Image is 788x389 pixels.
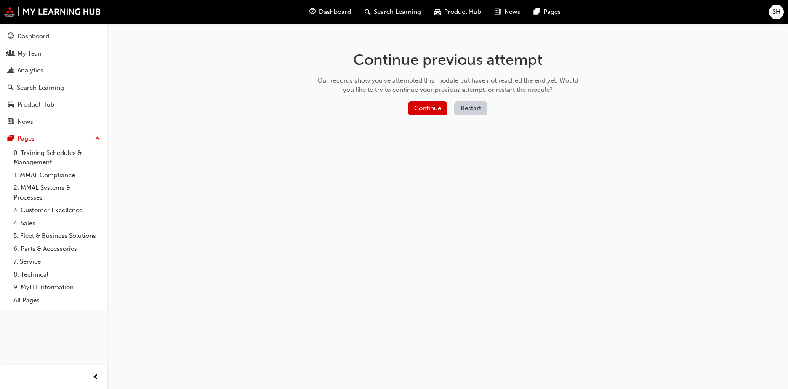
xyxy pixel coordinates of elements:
[17,134,35,144] div: Pages
[8,33,14,40] span: guage-icon
[358,3,428,21] a: search-iconSearch Learning
[3,131,104,147] button: Pages
[365,7,370,17] span: search-icon
[3,114,104,130] a: News
[3,27,104,131] button: DashboardMy TeamAnalyticsSearch LearningProduct HubNews
[3,63,104,78] a: Analytics
[314,51,581,69] h1: Continue previous attempt
[488,3,527,21] a: news-iconNews
[17,32,49,41] div: Dashboard
[504,7,520,17] span: News
[444,7,481,17] span: Product Hub
[10,229,104,242] a: 5. Fleet & Business Solutions
[319,7,351,17] span: Dashboard
[769,5,784,19] button: SH
[10,255,104,268] a: 7. Service
[10,147,104,169] a: 0. Training Schedules & Management
[8,50,14,58] span: people-icon
[10,169,104,182] a: 1. MMAL Compliance
[374,7,421,17] span: Search Learning
[3,29,104,44] a: Dashboard
[534,7,540,17] span: pages-icon
[10,181,104,204] a: 2. MMAL Systems & Processes
[8,67,14,75] span: chart-icon
[17,66,43,75] div: Analytics
[10,268,104,281] a: 8. Technical
[454,101,487,115] button: Restart
[428,3,488,21] a: car-iconProduct Hub
[17,49,44,59] div: My Team
[772,7,780,17] span: SH
[303,3,358,21] a: guage-iconDashboard
[10,294,104,307] a: All Pages
[4,6,101,17] img: mmal
[17,83,64,93] div: Search Learning
[527,3,567,21] a: pages-iconPages
[408,101,447,115] button: Continue
[434,7,441,17] span: car-icon
[93,372,99,383] span: prev-icon
[8,84,13,92] span: search-icon
[314,76,581,95] div: Our records show you've attempted this module but have not reached the end yet. Would you like to...
[3,46,104,61] a: My Team
[10,281,104,294] a: 9. MyLH Information
[495,7,501,17] span: news-icon
[543,7,561,17] span: Pages
[10,204,104,217] a: 3. Customer Excellence
[10,217,104,230] a: 4. Sales
[3,97,104,112] a: Product Hub
[95,133,101,144] span: up-icon
[8,118,14,126] span: news-icon
[17,117,33,127] div: News
[309,7,316,17] span: guage-icon
[3,80,104,96] a: Search Learning
[17,100,54,109] div: Product Hub
[8,101,14,109] span: car-icon
[10,242,104,256] a: 6. Parts & Accessories
[8,135,14,143] span: pages-icon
